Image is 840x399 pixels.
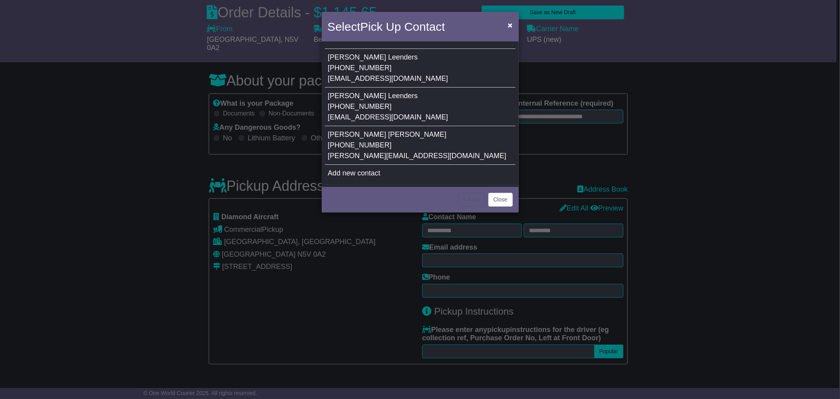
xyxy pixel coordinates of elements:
span: × [508,21,512,30]
button: < Back [458,193,485,207]
span: [EMAIL_ADDRESS][DOMAIN_NAME] [328,113,448,121]
span: [PERSON_NAME] [388,131,447,138]
span: [PHONE_NUMBER] [328,64,392,72]
span: [PHONE_NUMBER] [328,141,392,149]
span: [EMAIL_ADDRESS][DOMAIN_NAME] [328,75,448,82]
span: [PERSON_NAME] [328,131,386,138]
span: Contact [404,20,445,33]
span: [PERSON_NAME][EMAIL_ADDRESS][DOMAIN_NAME] [328,152,506,160]
span: Add new contact [328,169,380,177]
span: Pick Up [360,20,401,33]
span: Leenders [388,92,418,100]
button: Close [488,193,513,207]
span: [PERSON_NAME] [328,92,386,100]
h4: Select [328,18,445,35]
span: [PERSON_NAME] [328,53,386,61]
span: [PHONE_NUMBER] [328,103,392,110]
span: Leenders [388,53,418,61]
button: Close [504,17,516,33]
